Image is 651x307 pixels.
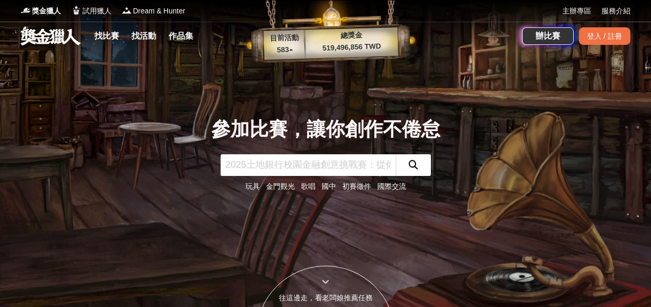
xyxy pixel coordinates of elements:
a: 找活動 [127,29,160,43]
a: 辦比賽 [522,27,574,45]
div: 登入 / 註冊 [579,27,630,45]
p: 519,496,856 TWD [305,40,398,54]
div: 參加比賽，讓你創作不倦怠 [211,115,440,144]
a: 國中 [322,182,336,190]
img: Logo [122,5,132,15]
span: 獎金獵人 [32,6,61,17]
a: 主辦專區 [562,6,591,17]
img: Logo [71,5,81,15]
a: 玩具 [245,182,260,190]
img: Logo [21,5,31,15]
a: 初賽徵件 [342,182,371,190]
a: 國際交流 [377,182,406,190]
span: 試用獵人 [82,6,111,17]
a: LogoDream & Hunter [122,6,185,17]
a: Logo獎金獵人 [21,6,61,17]
a: Logo試用獵人 [71,6,111,17]
span: Dream & Hunter [133,6,185,17]
p: 總獎金 [305,28,398,42]
a: 作品集 [164,29,197,43]
p: 583 ▴ [264,44,306,56]
a: 服務介紹 [602,6,630,17]
div: 往這邊走，看老闆娘推薦任務 [257,293,395,303]
a: 歌唱 [301,182,315,190]
input: 2025土地銀行校園金融創意挑戰賽：從你出發 開啟智慧金融新頁 [221,154,396,176]
a: 金門觀光 [266,182,295,190]
a: 找比賽 [90,29,123,43]
p: 目前活動 [263,32,305,44]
